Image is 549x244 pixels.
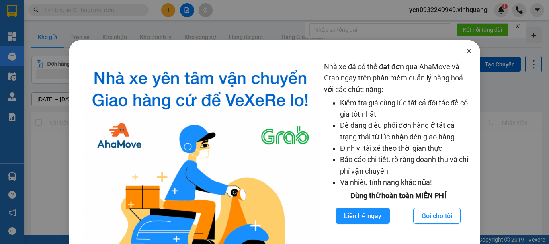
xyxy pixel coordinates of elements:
li: Báo cáo chi tiết, rõ ràng doanh thu và chi phí vận chuyển [340,154,472,177]
div: Dùng thử hoàn toàn MIỄN PHÍ [324,190,472,201]
button: Liên hệ ngay [336,208,390,224]
li: Dễ dàng điều phối đơn hàng ở tất cả trạng thái từ lúc nhận đến giao hàng [340,120,472,143]
li: Kiểm tra giá cùng lúc tất cả đối tác để có giá tốt nhất [340,97,472,120]
button: Gọi cho tôi [413,208,461,224]
li: Và nhiều tính năng khác nữa! [340,177,472,188]
span: Liên hệ ngay [344,211,381,221]
span: close [466,48,472,54]
span: Gọi cho tôi [422,211,452,221]
button: Close [458,40,480,63]
li: Định vị tài xế theo thời gian thực [340,143,472,154]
